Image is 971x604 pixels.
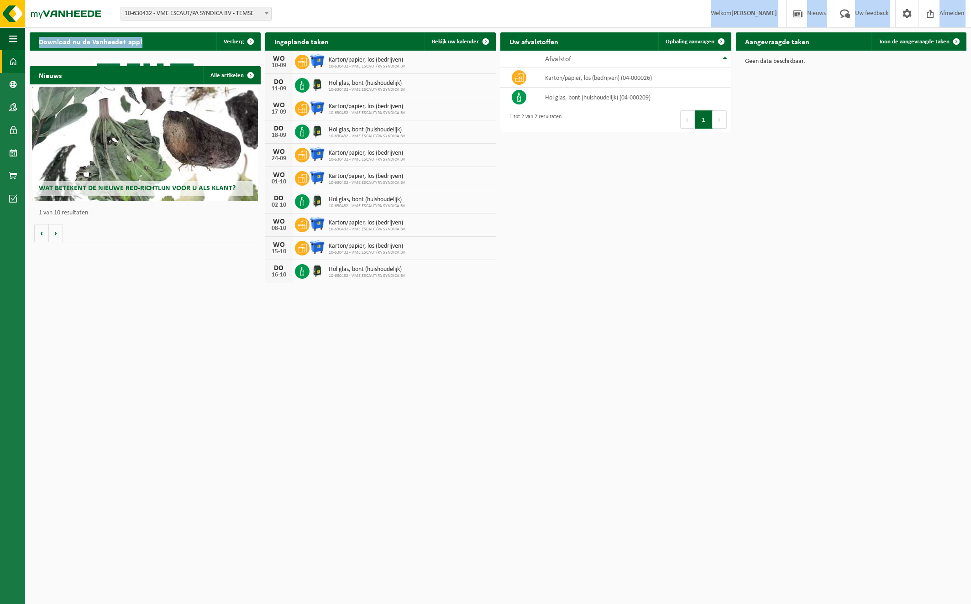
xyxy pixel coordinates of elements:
[329,157,405,162] span: 10-630432 - VME ESCAUT/PA SYNDICA BV
[666,39,714,45] span: Ophaling aanvragen
[329,227,405,232] span: 10-630432 - VME ESCAUT/PA SYNDICA BV
[224,39,244,45] span: Verberg
[425,32,495,51] a: Bekijk uw kalender
[680,110,695,129] button: Previous
[329,80,405,87] span: Hol glas, bont (huishoudelijk)
[310,53,325,69] img: WB-1100-HPE-BE-01
[121,7,271,20] span: 10-630432 - VME ESCAUT/PA SYNDICA BV - TEMSE
[329,134,405,139] span: 10-630432 - VME ESCAUT/PA SYNDICA BV
[265,32,338,50] h2: Ingeplande taken
[270,195,288,202] div: DO
[270,102,288,109] div: WO
[329,273,405,279] span: 10-630432 - VME ESCAUT/PA SYNDICA BV
[270,132,288,139] div: 18-09
[121,7,272,21] span: 10-630432 - VME ESCAUT/PA SYNDICA BV - TEMSE
[329,250,405,255] span: 10-630432 - VME ESCAUT/PA SYNDICA BV
[270,109,288,115] div: 17-09
[329,173,405,180] span: Karton/papier, los (bedrijven)
[270,218,288,225] div: WO
[270,55,288,62] div: WO
[329,150,405,157] span: Karton/papier, los (bedrijven)
[270,78,288,86] div: DO
[310,263,325,278] img: CR-HR-1C-1000-PES-01
[879,39,950,45] span: Toon de aangevraagde taken
[310,240,325,255] img: WB-1100-HPE-BE-01
[329,219,405,227] span: Karton/papier, los (bedrijven)
[538,68,731,88] td: karton/papier, los (bedrijven) (04-000026)
[329,266,405,273] span: Hol glas, bont (huishoudelijk)
[34,224,49,242] button: Vorige
[270,86,288,92] div: 11-09
[736,32,819,50] h2: Aangevraagde taken
[270,148,288,156] div: WO
[270,179,288,185] div: 01-10
[329,103,405,110] span: Karton/papier, los (bedrijven)
[270,272,288,278] div: 16-10
[270,241,288,249] div: WO
[329,57,405,64] span: Karton/papier, los (bedrijven)
[545,56,571,63] span: Afvalstof
[203,66,260,84] a: Alle artikelen
[329,64,405,69] span: 10-630432 - VME ESCAUT/PA SYNDICA BV
[270,172,288,179] div: WO
[329,243,405,250] span: Karton/papier, los (bedrijven)
[310,123,325,139] img: CR-HR-1C-1000-PES-01
[745,58,958,65] p: Geen data beschikbaar.
[329,110,405,116] span: 10-630432 - VME ESCAUT/PA SYNDICA BV
[329,87,405,93] span: 10-630432 - VME ESCAUT/PA SYNDICA BV
[310,77,325,92] img: CR-HR-1C-1000-PES-01
[270,249,288,255] div: 15-10
[30,32,152,50] h2: Download nu de Vanheede+ app!
[713,110,727,129] button: Next
[538,88,731,107] td: hol glas, bont (huishoudelijk) (04-000209)
[270,156,288,162] div: 24-09
[658,32,730,51] a: Ophaling aanvragen
[731,10,777,17] strong: [PERSON_NAME]
[32,87,258,201] a: Wat betekent de nieuwe RED-richtlijn voor u als klant?
[49,224,63,242] button: Volgende
[329,180,405,186] span: 10-630432 - VME ESCAUT/PA SYNDICA BV
[270,202,288,208] div: 02-10
[432,39,479,45] span: Bekijk uw kalender
[270,125,288,132] div: DO
[39,185,236,192] span: Wat betekent de nieuwe RED-richtlijn voor u als klant?
[310,216,325,232] img: WB-1100-HPE-BE-01
[216,32,260,51] button: Verberg
[30,66,71,84] h2: Nieuws
[871,32,966,51] a: Toon de aangevraagde taken
[695,110,713,129] button: 1
[310,193,325,208] img: CR-HR-1C-1000-PES-01
[329,203,405,209] span: 10-630432 - VME ESCAUT/PA SYNDICA BV
[310,100,325,115] img: WB-1100-HPE-BE-01
[270,62,288,69] div: 10-09
[39,210,256,216] p: 1 van 10 resultaten
[500,32,567,50] h2: Uw afvalstoffen
[30,51,261,224] img: Download de VHEPlus App
[270,265,288,272] div: DO
[310,170,325,185] img: WB-1100-HPE-BE-01
[505,109,562,130] div: 1 tot 2 van 2 resultaten
[270,225,288,232] div: 08-10
[329,196,405,203] span: Hol glas, bont (huishoudelijk)
[310,146,325,162] img: WB-1100-HPE-BE-01
[329,126,405,134] span: Hol glas, bont (huishoudelijk)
